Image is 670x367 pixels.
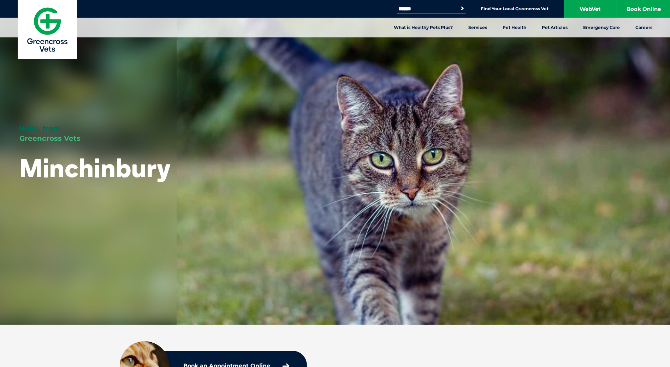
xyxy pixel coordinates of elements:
span: Greencross Vets [19,134,81,143]
a: What is Healthy Pets Plus? [386,18,461,37]
a: Pet Health [495,18,534,37]
a: Pet Articles [534,18,575,37]
button: Search [459,5,466,12]
a: Find Your Local Greencross Vet [481,6,549,12]
a: Services [461,18,495,37]
h1: Minchinbury [19,154,171,182]
a: Careers [628,18,660,37]
a: Emergency Care [575,18,628,37]
span: Hello, from [19,124,60,133]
